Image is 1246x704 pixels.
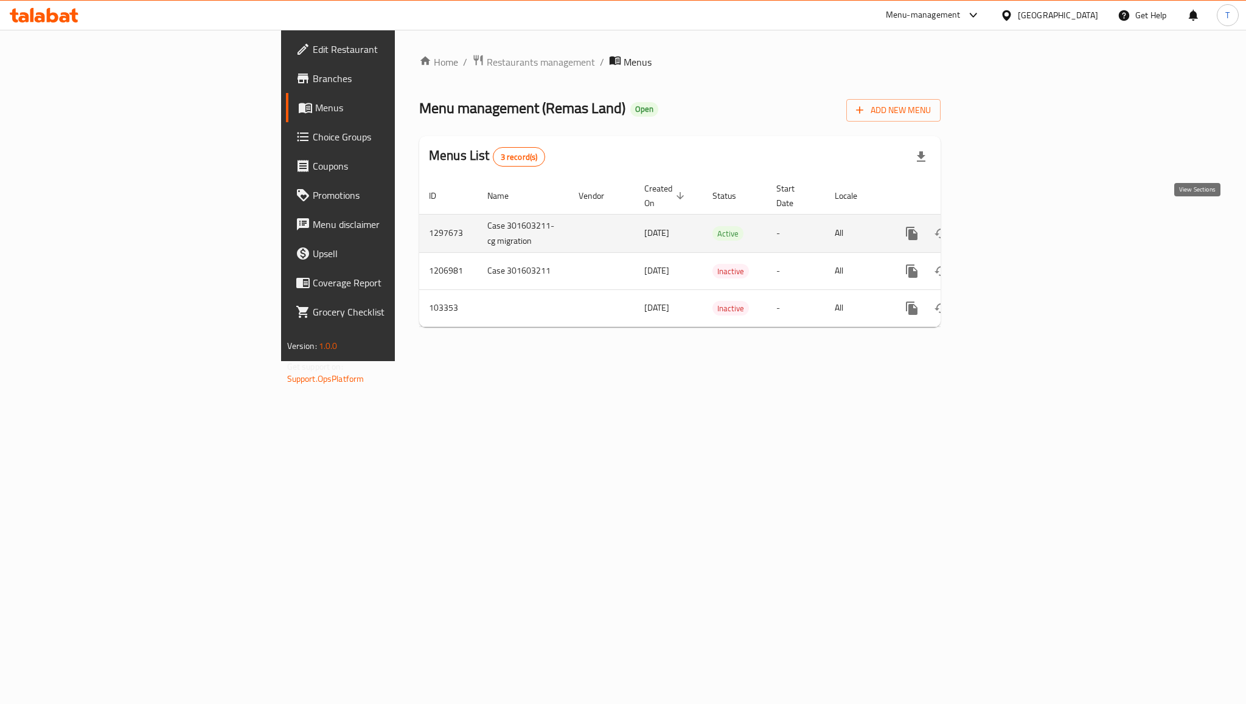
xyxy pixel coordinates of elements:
span: Branches [313,71,479,86]
td: Case 301603211-cg migration [478,214,569,252]
a: Branches [286,64,489,93]
div: Inactive [712,264,749,278]
span: Coupons [313,159,479,173]
span: Name [487,188,524,203]
span: Menu management ( Remas Land ) [419,94,625,122]
span: Menus [315,100,479,115]
span: Menu disclaimer [313,217,479,232]
span: Menus [624,55,652,69]
a: Menus [286,93,489,122]
button: Change Status [927,294,956,323]
span: ID [429,188,452,203]
a: Choice Groups [286,122,489,151]
a: Upsell [286,239,489,268]
a: Coverage Report [286,268,489,297]
div: Active [712,226,743,241]
td: - [767,252,825,289]
span: Upsell [313,246,479,261]
span: Edit Restaurant [313,42,479,57]
td: All [825,289,888,326]
span: Coverage Report [313,275,479,290]
span: T [1225,9,1230,22]
a: Support.OpsPlatform [287,371,364,387]
span: Inactive [712,302,749,316]
span: [DATE] [644,263,669,278]
span: Grocery Checklist [313,305,479,319]
div: [GEOGRAPHIC_DATA] [1018,9,1098,22]
a: Edit Restaurant [286,35,489,64]
th: Actions [888,178,1024,215]
span: Open [630,104,658,114]
span: Vendor [579,188,620,203]
td: - [767,289,825,326]
span: Inactive [712,264,749,278]
td: Case 301603211 [478,252,569,289]
h2: Menus List [429,147,545,167]
span: Start Date [776,181,810,210]
span: Add New Menu [856,103,931,118]
div: Menu-management [886,8,961,22]
span: Created On [644,181,688,210]
span: Active [712,227,743,241]
a: Restaurants management [472,54,595,70]
span: Restaurants management [487,55,595,69]
td: All [825,214,888,252]
span: Promotions [313,188,479,202]
button: more [897,219,927,248]
a: Coupons [286,151,489,181]
span: Get support on: [287,359,343,374]
a: Grocery Checklist [286,297,489,326]
span: Choice Groups [313,129,479,144]
div: Total records count [493,147,546,167]
button: Change Status [927,257,956,286]
td: - [767,214,825,252]
span: Status [712,188,752,203]
li: / [600,55,604,69]
span: [DATE] [644,225,669,241]
span: 1.0.0 [319,338,338,354]
a: Menu disclaimer [286,210,489,239]
button: more [897,294,927,323]
button: more [897,257,927,286]
table: enhanced table [419,178,1024,327]
a: Promotions [286,181,489,210]
td: All [825,252,888,289]
div: Export file [907,142,936,171]
nav: breadcrumb [419,54,941,70]
span: Version: [287,338,317,354]
span: [DATE] [644,300,669,316]
span: 3 record(s) [493,151,545,163]
span: Locale [835,188,873,203]
button: Add New Menu [846,99,941,122]
div: Inactive [712,301,749,316]
button: Change Status [927,219,956,248]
